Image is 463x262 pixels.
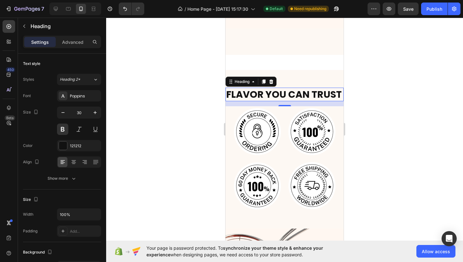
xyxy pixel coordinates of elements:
[23,77,34,82] div: Styles
[60,77,80,82] span: Heading 2*
[294,6,326,12] span: Need republishing
[187,6,248,12] span: Home Page - [DATE] 15:17:30
[119,3,144,15] div: Undo/Redo
[416,245,455,258] button: Allow access
[23,143,33,148] div: Color
[421,3,448,15] button: Publish
[185,6,186,12] span: /
[442,231,457,246] div: Open Intercom Messenger
[426,6,442,12] div: Publish
[5,115,15,120] div: Beta
[226,18,344,241] iframe: Design area
[57,74,101,85] button: Heading 2*
[23,108,40,117] div: Size
[398,3,419,15] button: Save
[23,158,41,166] div: Align
[422,248,450,255] span: Allow access
[57,209,101,220] input: Auto
[23,61,40,67] div: Text style
[23,93,31,99] div: Font
[70,229,100,234] div: Add...
[70,93,100,99] div: Poppins
[31,22,99,30] p: Heading
[70,143,100,149] div: 121212
[403,6,414,12] span: Save
[23,195,40,204] div: Size
[23,248,54,257] div: Background
[23,228,37,234] div: Padding
[23,173,101,184] button: Show more
[146,245,323,257] span: synchronize your theme style & enhance your experience
[31,39,49,45] p: Settings
[270,6,283,12] span: Default
[41,5,44,13] p: 7
[146,245,348,258] span: Your page is password protected. To when designing pages, we need access to your store password.
[23,212,33,217] div: Width
[3,3,47,15] button: 7
[6,67,15,72] div: 450
[62,39,83,45] p: Advanced
[48,175,77,182] div: Show more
